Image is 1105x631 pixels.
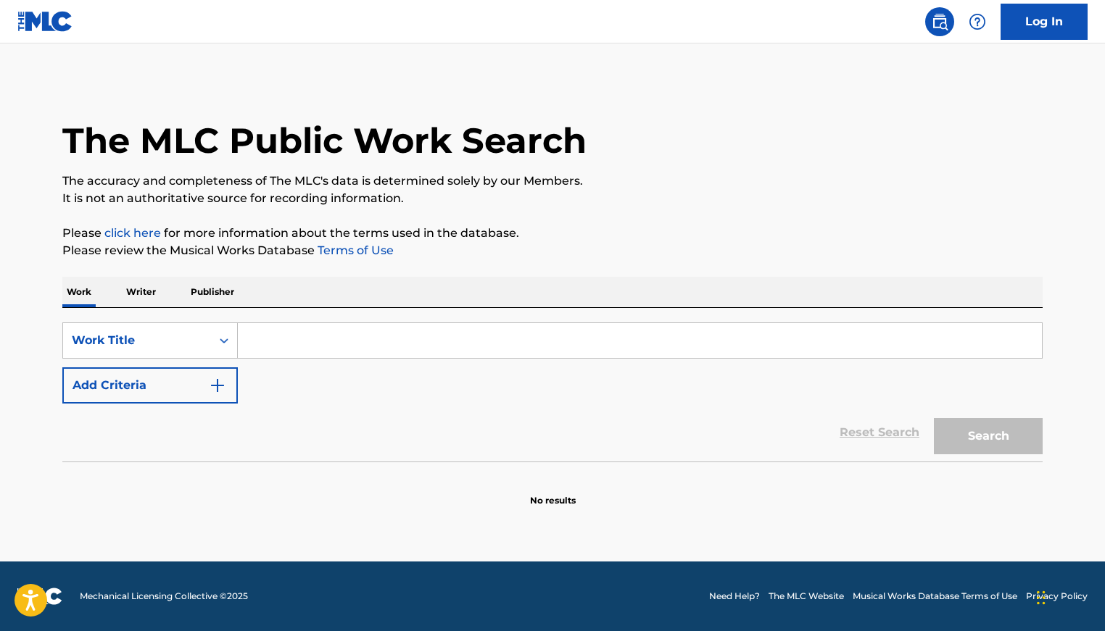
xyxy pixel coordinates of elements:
p: No results [530,477,576,507]
a: click here [104,226,161,240]
p: Publisher [186,277,239,307]
div: Help [963,7,992,36]
p: The accuracy and completeness of The MLC's data is determined solely by our Members. [62,172,1043,190]
a: Terms of Use [315,243,394,257]
a: Log In [1001,4,1088,40]
h1: The MLC Public Work Search [62,119,587,162]
p: Please review the Musical Works Database [62,242,1043,259]
img: MLC Logo [17,11,73,32]
a: The MLC Website [769,590,844,603]
p: It is not an authoritative source for recording information. [62,190,1043,207]
a: Need Help? [709,590,760,603]
form: Search Form [62,322,1043,461]
a: Public Search [925,7,954,36]
img: help [969,13,986,30]
img: 9d2ae6d4665cec9f34b9.svg [209,377,226,394]
p: Work [62,277,96,307]
img: search [931,13,948,30]
button: Add Criteria [62,367,238,404]
p: Please for more information about the terms used in the database. [62,225,1043,242]
p: Writer [122,277,160,307]
div: Drag [1037,576,1046,619]
span: Mechanical Licensing Collective © 2025 [80,590,248,603]
a: Musical Works Database Terms of Use [853,590,1017,603]
img: logo [17,588,62,605]
a: Privacy Policy [1026,590,1088,603]
div: Work Title [72,332,202,349]
iframe: Chat Widget [1032,561,1105,631]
